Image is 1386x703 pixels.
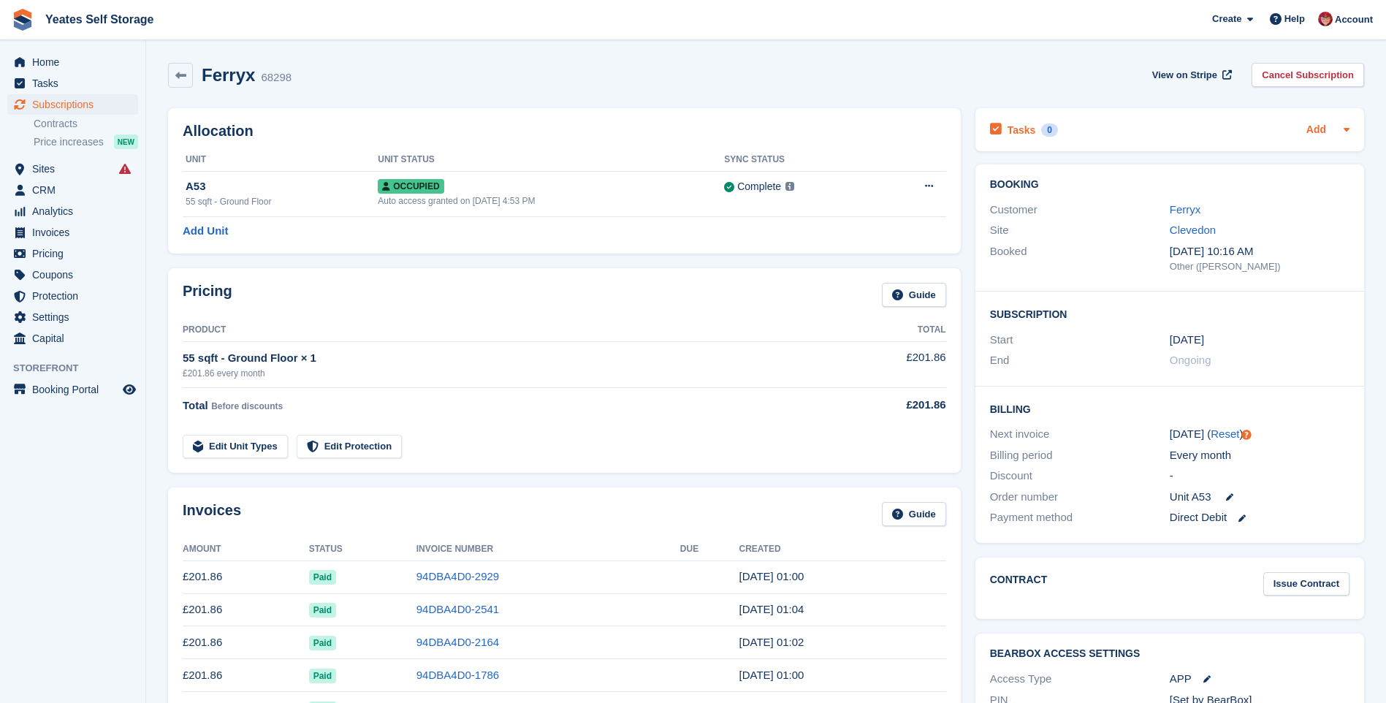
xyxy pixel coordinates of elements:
[990,332,1170,349] div: Start
[1170,332,1204,349] time: 2025-02-15 00:00:00 UTC
[990,572,1048,596] h2: Contract
[416,669,499,681] a: 94DBA4D0-1786
[309,636,336,650] span: Paid
[7,307,138,327] a: menu
[183,626,309,659] td: £201.86
[32,379,120,400] span: Booking Portal
[829,397,946,414] div: £201.86
[34,117,138,131] a: Contracts
[416,636,499,648] a: 94DBA4D0-2164
[183,319,829,342] th: Product
[1170,354,1211,366] span: Ongoing
[34,134,138,150] a: Price increases NEW
[7,243,138,264] a: menu
[7,94,138,115] a: menu
[121,381,138,398] a: Preview store
[32,286,120,306] span: Protection
[183,502,241,526] h2: Invoices
[416,603,499,615] a: 94DBA4D0-2541
[378,179,443,194] span: Occupied
[7,222,138,243] a: menu
[739,570,804,582] time: 2025-09-15 00:00:14 UTC
[378,194,724,208] div: Auto access granted on [DATE] 4:53 PM
[1146,63,1235,87] a: View on Stripe
[32,159,120,179] span: Sites
[1170,509,1349,526] div: Direct Debit
[183,223,228,240] a: Add Unit
[739,636,804,648] time: 2025-07-15 00:02:24 UTC
[1170,224,1216,236] a: Clevedon
[202,65,255,85] h2: Ferryx
[309,603,336,617] span: Paid
[680,538,739,561] th: Due
[183,148,378,172] th: Unit
[261,69,292,86] div: 68298
[739,669,804,681] time: 2025-06-15 00:00:57 UTC
[1041,123,1058,137] div: 0
[990,489,1170,506] div: Order number
[1170,426,1349,443] div: [DATE] ( )
[211,401,283,411] span: Before discounts
[416,570,499,582] a: 94DBA4D0-2929
[1170,489,1211,506] span: Unit A53
[7,286,138,306] a: menu
[829,319,946,342] th: Total
[32,73,120,94] span: Tasks
[990,509,1170,526] div: Payment method
[990,222,1170,239] div: Site
[1263,572,1349,596] a: Issue Contract
[309,570,336,585] span: Paid
[990,352,1170,369] div: End
[32,94,120,115] span: Subscriptions
[1211,427,1239,440] a: Reset
[378,148,724,172] th: Unit Status
[990,306,1349,321] h2: Subscription
[7,201,138,221] a: menu
[1170,243,1349,260] div: [DATE] 10:16 AM
[186,195,378,208] div: 55 sqft - Ground Floor
[32,222,120,243] span: Invoices
[1008,123,1036,137] h2: Tasks
[183,435,288,459] a: Edit Unit Types
[724,148,878,172] th: Sync Status
[7,52,138,72] a: menu
[7,159,138,179] a: menu
[739,538,946,561] th: Created
[309,538,416,561] th: Status
[32,328,120,349] span: Capital
[990,447,1170,464] div: Billing period
[7,379,138,400] a: menu
[7,328,138,349] a: menu
[737,179,781,194] div: Complete
[1212,12,1241,26] span: Create
[1284,12,1305,26] span: Help
[7,73,138,94] a: menu
[882,283,946,307] a: Guide
[829,341,946,387] td: £201.86
[1252,63,1364,87] a: Cancel Subscription
[990,468,1170,484] div: Discount
[13,361,145,376] span: Storefront
[990,202,1170,218] div: Customer
[882,502,946,526] a: Guide
[32,201,120,221] span: Analytics
[309,669,336,683] span: Paid
[183,350,829,367] div: 55 sqft - Ground Floor × 1
[183,538,309,561] th: Amount
[990,671,1170,688] div: Access Type
[119,163,131,175] i: Smart entry sync failures have occurred
[183,560,309,593] td: £201.86
[1170,447,1349,464] div: Every month
[32,52,120,72] span: Home
[990,243,1170,274] div: Booked
[1240,428,1253,441] div: Tooltip anchor
[39,7,160,31] a: Yeates Self Storage
[990,401,1349,416] h2: Billing
[32,265,120,285] span: Coupons
[12,9,34,31] img: stora-icon-8386f47178a22dfd0bd8f6a31ec36ba5ce8667c1dd55bd0f319d3a0aa187defe.svg
[1170,671,1349,688] div: APP
[297,435,402,459] a: Edit Protection
[7,265,138,285] a: menu
[990,426,1170,443] div: Next invoice
[416,538,680,561] th: Invoice Number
